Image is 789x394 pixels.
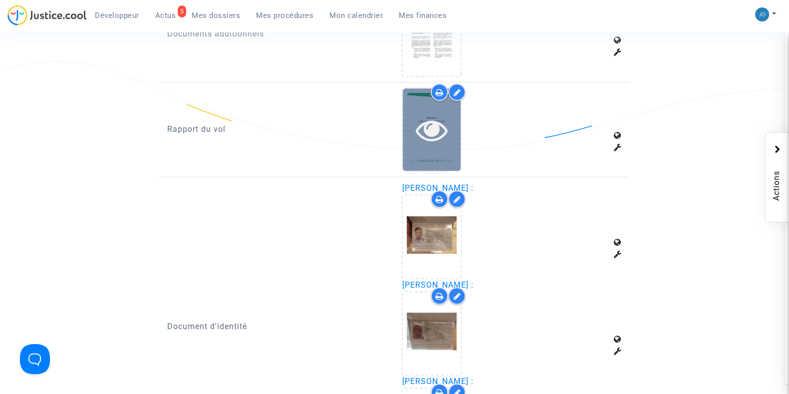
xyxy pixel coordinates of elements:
[147,8,184,23] a: 5Actus
[167,27,387,40] p: Documents additionnels
[7,5,87,25] img: jc-logo.svg
[16,16,24,24] img: logo_orange.svg
[771,143,783,217] span: Actions
[321,8,391,23] a: Mon calendrier
[113,58,121,66] img: tab_keywords_by_traffic_grey.svg
[402,280,473,290] span: [PERSON_NAME] :
[755,7,769,21] img: 45a793c8596a0d21866ab9c5374b5e4b
[124,59,153,65] div: Mots-clés
[178,5,187,17] div: 5
[20,344,50,374] iframe: Help Scout Beacon - Open
[402,183,473,193] span: [PERSON_NAME] :
[402,377,473,386] span: [PERSON_NAME] :
[87,8,147,23] a: Développeur
[28,16,49,24] div: v 4.0.25
[248,8,321,23] a: Mes procédures
[167,123,387,135] p: Rapport du vol
[26,26,113,34] div: Domaine: [DOMAIN_NAME]
[51,59,77,65] div: Domaine
[391,8,455,23] a: Mes finances
[192,11,240,20] span: Mes dossiers
[329,11,383,20] span: Mon calendrier
[256,11,313,20] span: Mes procédures
[95,11,139,20] span: Développeur
[40,58,48,66] img: tab_domain_overview_orange.svg
[184,8,248,23] a: Mes dossiers
[167,320,387,333] p: Document d'identité
[155,11,176,20] span: Actus
[399,11,447,20] span: Mes finances
[16,26,24,34] img: website_grey.svg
